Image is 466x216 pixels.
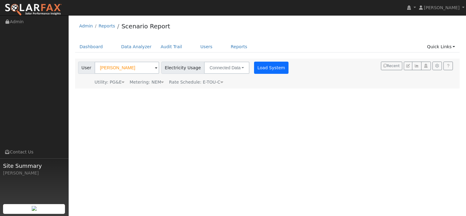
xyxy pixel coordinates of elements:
a: Reports [226,41,252,52]
span: Alias: HETOUC [169,80,223,85]
a: Audit Trail [156,41,187,52]
a: Data Analyzer [116,41,156,52]
a: Users [196,41,217,52]
input: Select a User [95,62,159,74]
span: Site Summary [3,162,65,170]
img: SolarFax [5,3,62,16]
a: Reports [99,23,115,28]
div: Metering: NEM [130,79,164,85]
a: Dashboard [75,41,108,52]
a: Quick Links [422,41,460,52]
button: Connected Data [204,62,249,74]
button: Multi-Series Graph [412,62,421,70]
button: Settings [432,62,442,70]
button: Login As [421,62,431,70]
img: retrieve [32,206,37,211]
span: Electricity Usage [161,62,204,74]
a: Help Link [443,62,453,70]
a: Admin [79,23,93,28]
button: Recent [381,62,402,70]
button: Edit User [404,62,412,70]
div: Utility: PG&E [95,79,124,85]
span: [PERSON_NAME] [424,5,460,10]
div: [PERSON_NAME] [3,170,65,176]
span: User [78,62,95,74]
a: Scenario Report [121,23,170,30]
button: Load System [254,62,289,74]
